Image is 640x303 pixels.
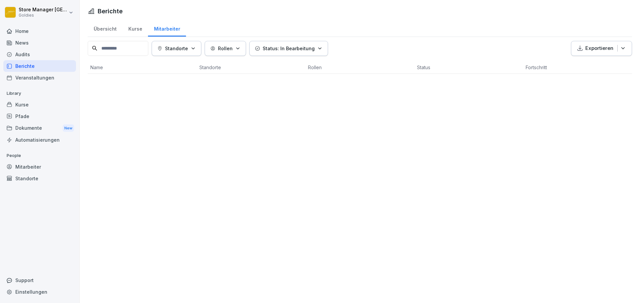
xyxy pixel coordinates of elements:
[414,61,523,74] th: Status
[263,45,315,52] p: Status: In Bearbeitung
[19,7,67,13] p: Store Manager [GEOGRAPHIC_DATA]
[3,150,76,161] p: People
[305,61,414,74] th: Rollen
[3,49,76,60] a: Audits
[3,173,76,184] a: Standorte
[3,37,76,49] a: News
[3,274,76,286] div: Support
[3,60,76,72] a: Berichte
[19,13,67,18] p: Goldies
[3,25,76,37] a: Home
[98,7,123,16] h1: Berichte
[3,134,76,146] a: Automatisierungen
[63,124,74,132] div: New
[523,61,632,74] th: Fortschritt
[88,20,122,37] a: Übersicht
[3,72,76,83] a: Veranstaltungen
[3,122,76,134] div: Dokumente
[205,41,246,56] button: Rollen
[3,161,76,173] a: Mitarbeiter
[122,20,148,37] a: Kurse
[148,20,186,37] a: Mitarbeiter
[3,286,76,298] a: Einstellungen
[3,110,76,122] a: Pfade
[152,41,201,56] button: Standorte
[571,41,632,56] button: Exportieren
[88,61,197,74] th: Name
[3,99,76,110] a: Kurse
[3,88,76,99] p: Library
[3,122,76,134] a: DokumenteNew
[218,45,233,52] p: Rollen
[197,61,306,74] th: Standorte
[249,41,328,56] button: Status: In Bearbeitung
[165,45,188,52] p: Standorte
[585,45,613,52] p: Exportieren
